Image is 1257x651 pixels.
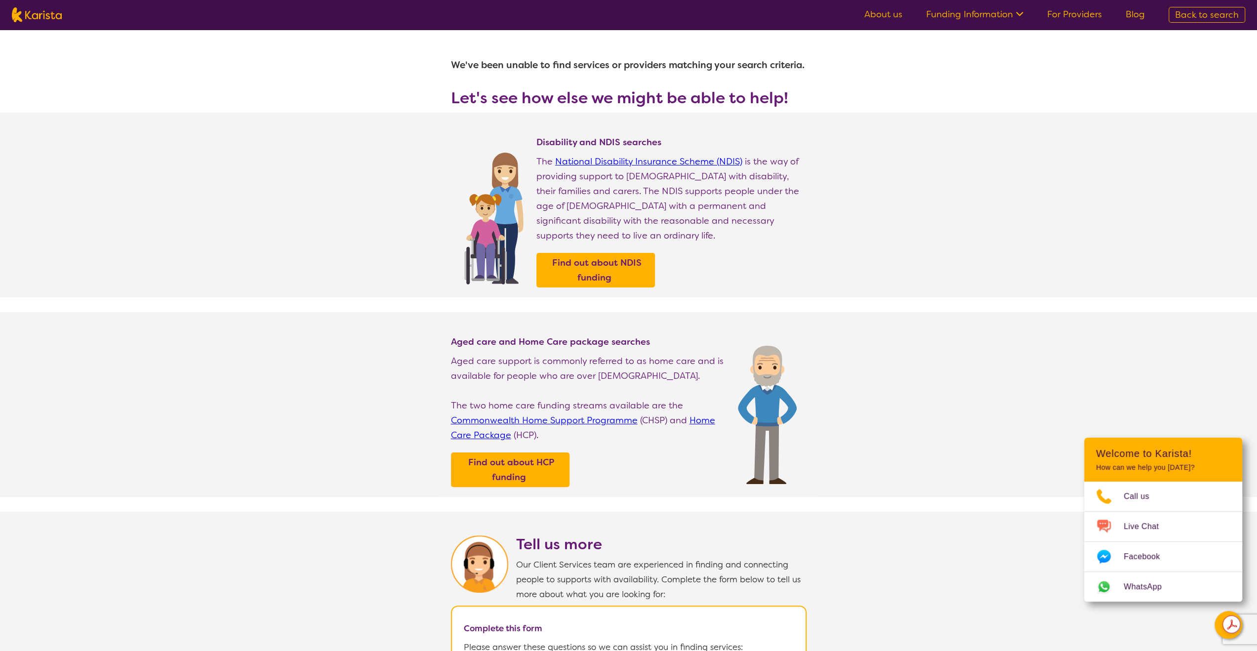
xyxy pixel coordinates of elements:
[451,398,728,443] p: The two home care funding streams available are the (CHSP) and (HCP).
[451,535,508,593] img: Karista Client Service
[1124,549,1172,564] span: Facebook
[1084,438,1242,602] div: Channel Menu
[1047,8,1102,20] a: For Providers
[451,354,728,383] p: Aged care support is commonly referred to as home care and is available for people who are over [...
[536,136,807,148] h4: Disability and NDIS searches
[451,53,807,77] h1: We've been unable to find services or providers matching your search criteria.
[1096,463,1230,472] p: How can we help you [DATE]?
[1169,7,1245,23] a: Back to search
[1124,579,1174,594] span: WhatsApp
[1124,489,1161,504] span: Call us
[1084,572,1242,602] a: Web link opens in a new tab.
[1124,519,1171,534] span: Live Chat
[453,455,567,485] a: Find out about HCP funding
[516,557,807,602] p: Our Client Services team are experienced in finding and connecting people to supports with availa...
[464,623,542,634] b: Complete this form
[451,414,638,426] a: Commonwealth Home Support Programme
[12,7,62,22] img: Karista logo
[461,146,527,285] img: Find NDIS and Disability services and providers
[1215,611,1242,639] button: Channel Menu
[555,156,742,167] a: National Disability Insurance Scheme (NDIS)
[468,456,554,483] b: Find out about HCP funding
[539,255,652,285] a: Find out about NDIS funding
[738,346,797,484] img: Find Age care and home care package services and providers
[451,336,728,348] h4: Aged care and Home Care package searches
[1126,8,1145,20] a: Blog
[552,257,642,284] b: Find out about NDIS funding
[1096,448,1230,459] h2: Welcome to Karista!
[1084,482,1242,602] ul: Choose channel
[864,8,902,20] a: About us
[451,89,807,107] h3: Let's see how else we might be able to help!
[536,154,807,243] p: The is the way of providing support to [DEMOGRAPHIC_DATA] with disability, their families and car...
[1175,9,1239,21] span: Back to search
[516,535,807,553] h2: Tell us more
[926,8,1023,20] a: Funding Information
